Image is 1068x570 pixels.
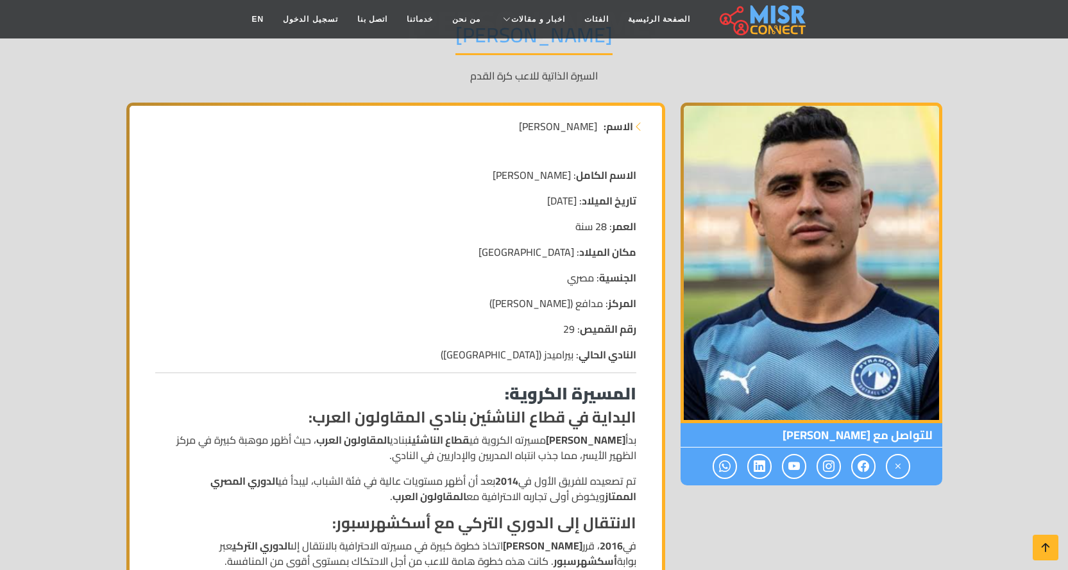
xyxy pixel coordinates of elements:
[408,430,470,449] strong: قطاع الناشئين
[580,319,636,339] strong: رقم القميص
[332,508,636,537] strong: الانتقال إلى الدوري التركي مع أسكشهرسبور:
[273,7,347,31] a: تسجيل الدخول
[579,345,636,364] strong: النادي الحالي
[155,321,636,337] p: : 29
[608,294,636,313] strong: المركز
[155,167,636,183] p: : [PERSON_NAME]
[511,13,565,25] span: اخبار و مقالات
[618,7,700,31] a: الصفحة الرئيسية
[155,473,636,504] p: تم تصعيده للفريق الأول في بعد أن أظهر مستويات عالية في فئة الشباب، ليبدأ في ويخوض أولى تجاربه الا...
[348,7,397,31] a: اتصل بنا
[503,536,582,555] strong: [PERSON_NAME]
[155,270,636,285] p: : مصري
[720,3,806,35] img: main.misr_connect
[490,7,575,31] a: اخبار و مقالات
[519,119,597,134] span: [PERSON_NAME]
[155,347,636,362] p: : بيراميدز ([GEOGRAPHIC_DATA])
[505,378,636,409] strong: المسيرة الكروية:
[582,191,636,210] strong: تاريخ الميلاد
[316,430,390,449] strong: المقاولون العرب
[126,68,942,83] p: السيرة الذاتية للاعب كرة القدم
[681,103,942,423] img: كريم حافظ
[576,165,636,185] strong: الاسم الكامل
[612,217,636,236] strong: العمر
[155,296,636,311] p: : مدافع ([PERSON_NAME])
[232,536,291,555] strong: الدوري التركي
[309,403,636,432] strong: البداية في قطاع الناشئين بنادي المقاولون العرب:
[155,538,636,569] p: في ، قرر اتخاذ خطوة كبيرة في مسيرته الاحترافية بالانتقال إلى عبر بوابة . كانت هذه خطوة هامة للاعب...
[155,219,636,234] p: : 28 سنة
[575,7,618,31] a: الفئات
[599,268,636,287] strong: الجنسية
[443,7,490,31] a: من نحن
[600,536,623,555] strong: 2016
[393,487,466,506] strong: المقاولون العرب
[495,471,518,490] strong: 2014
[242,7,274,31] a: EN
[155,244,636,260] p: : [GEOGRAPHIC_DATA]
[155,432,636,463] p: بدأ مسيرته الكروية في بنادي ، حيث أظهر موهبة كبيرة في مركز الظهير الأيسر، مما جذب انتباه المدربين...
[397,7,443,31] a: خدماتنا
[604,119,633,134] strong: الاسم:
[681,423,942,448] span: للتواصل مع [PERSON_NAME]
[546,430,625,449] strong: [PERSON_NAME]
[579,242,636,262] strong: مكان الميلاد
[210,471,636,506] strong: الدوري المصري الممتاز
[155,193,636,208] p: : [DATE]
